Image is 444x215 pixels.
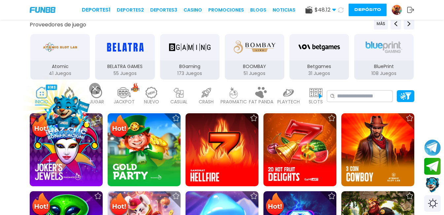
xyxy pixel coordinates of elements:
[349,4,387,16] button: Depósito
[354,63,414,70] p: BluePrint
[208,7,244,14] a: Promociones
[199,98,214,105] p: CRASH
[273,7,295,14] a: NOTICIAS
[186,113,258,186] img: Hellfire
[392,5,407,15] a: Avatar
[225,63,284,70] p: BOOMBAY
[222,33,287,80] button: BOOMBAY
[30,114,52,140] img: Hot
[255,87,268,98] img: fat_panda_light.webp
[200,87,213,98] img: crash_light.webp
[30,7,55,13] img: Company Logo
[221,98,247,105] p: PRAGMATIC
[282,87,295,98] img: playtech_light.webp
[404,18,414,29] button: Next providers
[309,98,323,105] p: SLOTS
[391,18,401,29] button: Previous providers
[92,33,157,80] button: BELATRA GAMES
[392,5,402,15] img: Avatar
[160,63,220,70] p: BGaming
[277,98,300,105] p: PLAYTECH
[95,70,154,77] p: 55 Juegos
[374,18,388,29] button: Previous providers
[108,114,130,140] img: Hot
[424,158,441,175] button: Join telegram
[144,98,159,105] p: NUEVO
[363,38,405,56] img: BluePrint
[352,33,416,80] button: BluePrint
[298,38,340,56] img: Betgames
[95,63,154,70] p: BELATRA GAMES
[108,113,181,186] img: Gold Party
[114,98,135,105] p: JACKPOT
[160,70,220,77] p: 173 Juegos
[227,87,240,98] img: pragmatic_light.webp
[104,38,146,56] img: BELATRA GAMES
[263,113,336,186] img: 20 Hot Fruit Delights
[131,83,139,92] img: hot
[145,87,158,98] img: new_light.webp
[225,70,284,77] p: 51 Juegos
[424,139,441,156] button: Join telegram channel
[354,70,414,77] p: 108 Juegos
[290,70,349,77] p: 31 Juegos
[234,38,275,56] img: BOOMBAY
[341,113,414,186] img: 3 Coin Cowboy
[184,7,202,14] a: CASINO
[35,85,97,147] img: Image Link
[28,33,92,80] button: Atomic
[172,87,186,98] img: casual_light.webp
[309,87,323,98] img: slots_light.webp
[30,21,86,28] button: Proveedores de juego
[82,6,111,14] a: Deportes1
[157,33,222,80] button: BGaming
[117,7,144,14] a: Deportes2
[30,113,103,186] img: Joker's Jewels
[424,195,441,212] div: Switch theme
[287,33,352,80] button: Betgames
[400,92,411,99] img: Platform Filter
[30,70,90,77] p: 41 Juegos
[170,98,188,105] p: CASUAL
[249,98,273,105] p: FAT PANDA
[315,6,336,14] span: $ 48.12
[150,7,177,14] a: Deportes3
[118,87,131,98] img: jackpot_light.webp
[169,38,211,56] img: BGaming
[290,63,349,70] p: Betgames
[42,38,79,56] img: Atomic
[250,7,266,14] a: BLOGS
[30,63,90,70] p: Atomic
[424,176,441,194] button: Contact customer service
